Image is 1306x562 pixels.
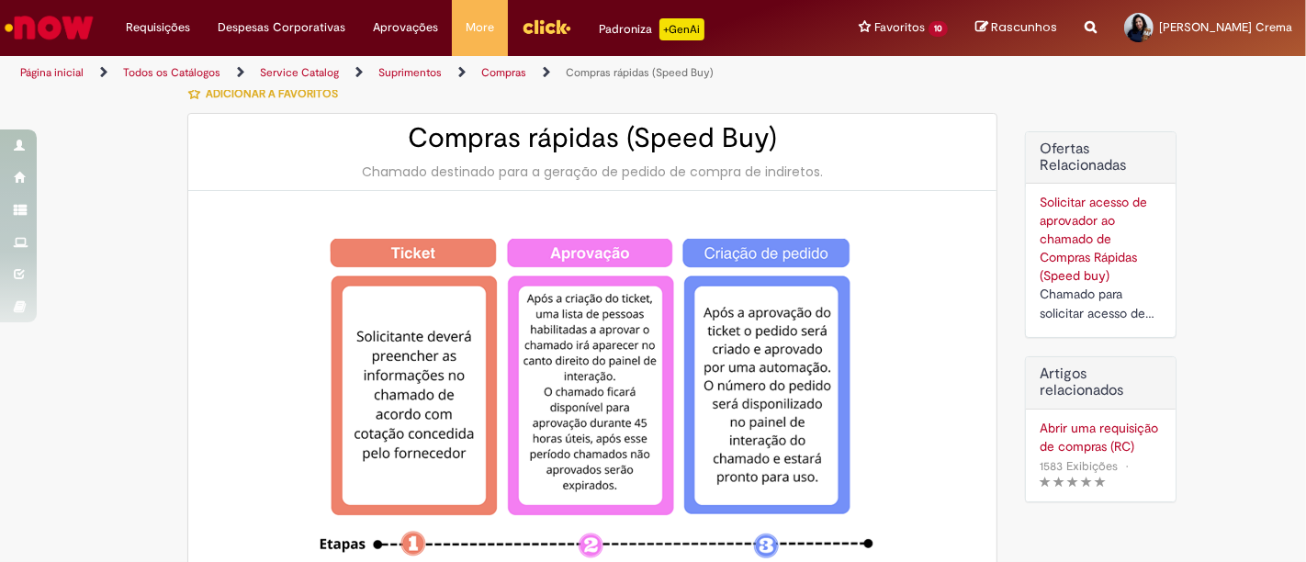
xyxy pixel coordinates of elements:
img: ServiceNow [2,9,96,46]
button: Adicionar a Favoritos [187,74,348,113]
a: Service Catalog [260,65,339,80]
span: Despesas Corporativas [218,18,345,37]
a: Compras [481,65,526,80]
a: Solicitar acesso de aprovador ao chamado de Compras Rápidas (Speed buy) [1040,194,1147,284]
span: Favoritos [874,18,925,37]
div: Padroniza [599,18,704,40]
div: Chamado para solicitar acesso de aprovador ao ticket de Speed buy [1040,285,1162,323]
div: Ofertas Relacionadas [1025,131,1177,338]
a: Todos os Catálogos [123,65,220,80]
a: Página inicial [20,65,84,80]
span: [PERSON_NAME] Crema [1159,19,1292,35]
a: Compras rápidas (Speed Buy) [566,65,714,80]
span: 1583 Exibições [1040,458,1118,474]
h2: Compras rápidas (Speed Buy) [207,123,978,153]
div: Chamado destinado para a geração de pedido de compra de indiretos. [207,163,978,181]
h3: Artigos relacionados [1040,366,1162,399]
h2: Ofertas Relacionadas [1040,141,1162,174]
a: Rascunhos [975,19,1057,37]
span: 10 [929,21,948,37]
a: Abrir uma requisição de compras (RC) [1040,419,1162,455]
p: +GenAi [659,18,704,40]
span: More [466,18,494,37]
span: Aprovações [373,18,438,37]
ul: Trilhas de página [14,56,857,90]
a: Suprimentos [378,65,442,80]
span: Rascunhos [991,18,1057,36]
span: Adicionar a Favoritos [206,86,338,101]
span: Requisições [126,18,190,37]
span: • [1121,454,1132,478]
img: click_logo_yellow_360x200.png [522,13,571,40]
